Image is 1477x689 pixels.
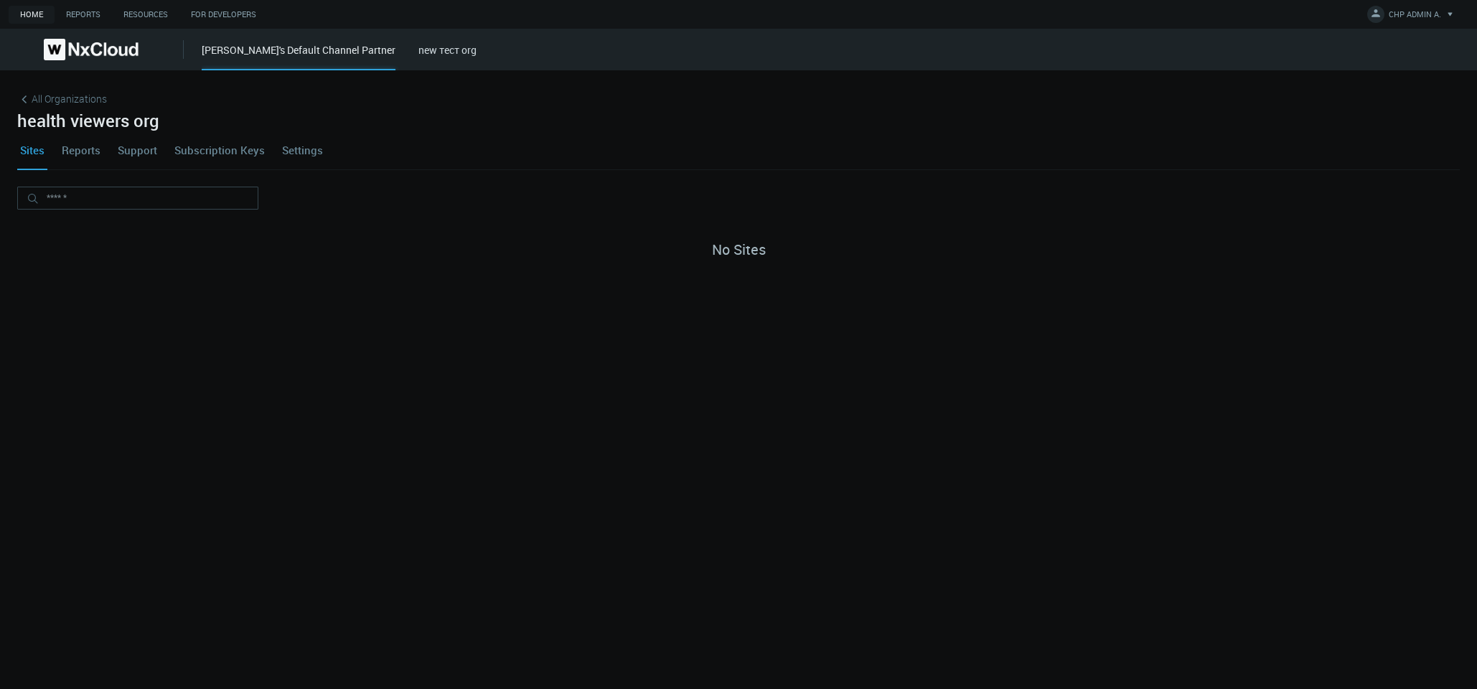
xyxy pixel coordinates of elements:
[179,6,268,24] a: For Developers
[115,131,160,169] a: Support
[59,131,103,169] a: Reports
[279,131,326,169] a: Settings
[32,91,107,106] span: All Organizations
[9,6,55,24] a: Home
[44,39,139,60] img: Nx Cloud logo
[17,91,107,107] a: All Organizations
[55,6,112,24] a: Reports
[112,6,179,24] a: Resources
[202,42,395,70] div: [PERSON_NAME]'s Default Channel Partner
[418,43,477,57] a: new тест org
[1389,9,1441,25] span: CHP ADMIN A.
[17,131,47,169] a: Sites
[172,131,268,169] a: Subscription Keys
[17,111,1460,131] h2: health viewers org
[712,239,766,261] div: No Sites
